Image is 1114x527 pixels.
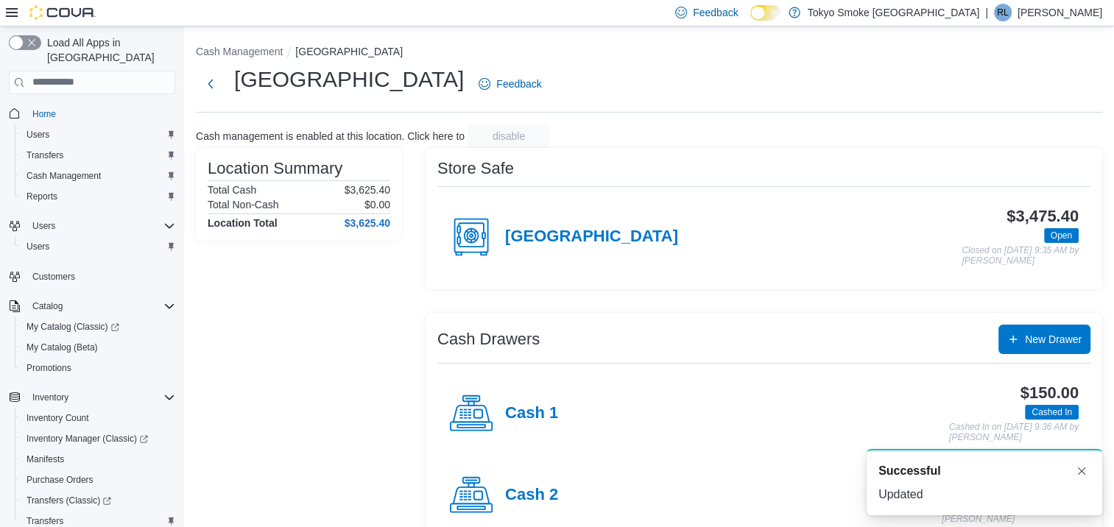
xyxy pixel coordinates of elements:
button: Dismiss toast [1073,462,1090,480]
a: Manifests [21,450,70,468]
a: Cash Management [21,167,107,185]
span: disable [493,129,525,144]
input: Dark Mode [750,5,781,21]
a: Transfers (Classic) [15,490,181,511]
span: RL [997,4,1008,21]
span: Feedback [693,5,738,20]
button: Users [15,124,181,145]
button: Reports [15,186,181,207]
span: Users [27,241,49,252]
h3: $150.00 [1020,384,1079,402]
span: Users [27,129,49,141]
p: $0.00 [364,199,390,211]
button: Manifests [15,449,181,470]
p: Cashed In on [DATE] 9:36 AM by [PERSON_NAME] [949,422,1079,442]
span: Successful [878,462,940,480]
a: My Catalog (Beta) [21,339,104,356]
div: Ray Lacroix [994,4,1012,21]
span: Open [1051,229,1072,242]
button: Inventory Count [15,408,181,428]
h3: Location Summary [208,160,342,177]
button: Cash Management [15,166,181,186]
div: Updated [878,486,1090,503]
button: Users [3,216,181,236]
span: Reports [27,191,57,202]
span: Inventory Count [27,412,89,424]
span: Cash Management [21,167,175,185]
a: Transfers (Classic) [21,492,117,509]
span: Home [32,108,56,120]
a: My Catalog (Classic) [21,318,125,336]
span: Catalog [32,300,63,312]
p: Cash management is enabled at this location. Click here to [196,130,465,142]
span: Transfers (Classic) [21,492,175,509]
button: Inventory [3,387,181,408]
span: Home [27,105,175,123]
span: Users [32,220,55,232]
span: Users [27,217,175,235]
a: Home [27,105,62,123]
span: My Catalog (Classic) [21,318,175,336]
button: Inventory [27,389,74,406]
button: My Catalog (Beta) [15,337,181,358]
button: Cash Management [196,46,283,57]
h3: Store Safe [437,160,514,177]
button: Catalog [3,296,181,316]
p: Tokyo Smoke [GEOGRAPHIC_DATA] [808,4,980,21]
nav: An example of EuiBreadcrumbs [196,44,1102,62]
span: Cashed In [1025,405,1079,420]
span: Purchase Orders [21,471,175,489]
h3: $3,475.40 [1007,208,1079,225]
h4: Cash 1 [505,404,558,423]
span: Promotions [27,362,71,374]
span: Users [21,238,175,255]
a: Purchase Orders [21,471,99,489]
span: My Catalog (Beta) [21,339,175,356]
span: Purchase Orders [27,474,94,486]
span: Inventory Manager (Classic) [27,433,148,445]
span: Transfers (Classic) [27,495,111,506]
span: Open [1044,228,1079,243]
span: Inventory [32,392,68,403]
button: New Drawer [998,325,1090,354]
button: Next [196,69,225,99]
span: Transfers [27,149,63,161]
button: Purchase Orders [15,470,181,490]
span: Reports [21,188,175,205]
span: Customers [32,271,75,283]
span: Transfers [27,515,63,527]
a: Reports [21,188,63,205]
span: Cash Management [27,170,101,182]
a: Inventory Count [21,409,95,427]
span: Manifests [27,453,64,465]
a: Users [21,126,55,144]
h1: [GEOGRAPHIC_DATA] [234,65,464,94]
button: Home [3,103,181,124]
span: Users [21,126,175,144]
button: Customers [3,266,181,287]
a: Feedback [473,69,547,99]
span: Manifests [21,450,175,468]
button: Transfers [15,145,181,166]
h3: Cash Drawers [437,330,540,348]
a: Inventory Manager (Classic) [15,428,181,449]
div: Notification [878,462,1090,480]
a: Inventory Manager (Classic) [21,430,154,448]
h4: $3,625.40 [345,217,390,229]
h6: Total Non-Cash [208,199,279,211]
button: disable [468,124,550,148]
span: Catalog [27,297,175,315]
button: Catalog [27,297,68,315]
span: Transfers [21,146,175,164]
span: Customers [27,267,175,286]
span: New Drawer [1025,332,1082,347]
button: Promotions [15,358,181,378]
span: Inventory Count [21,409,175,427]
p: | [985,4,988,21]
a: Customers [27,268,81,286]
span: My Catalog (Classic) [27,321,119,333]
p: [PERSON_NAME] [1018,4,1102,21]
span: Cashed In [1032,406,1072,419]
span: Feedback [496,77,541,91]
